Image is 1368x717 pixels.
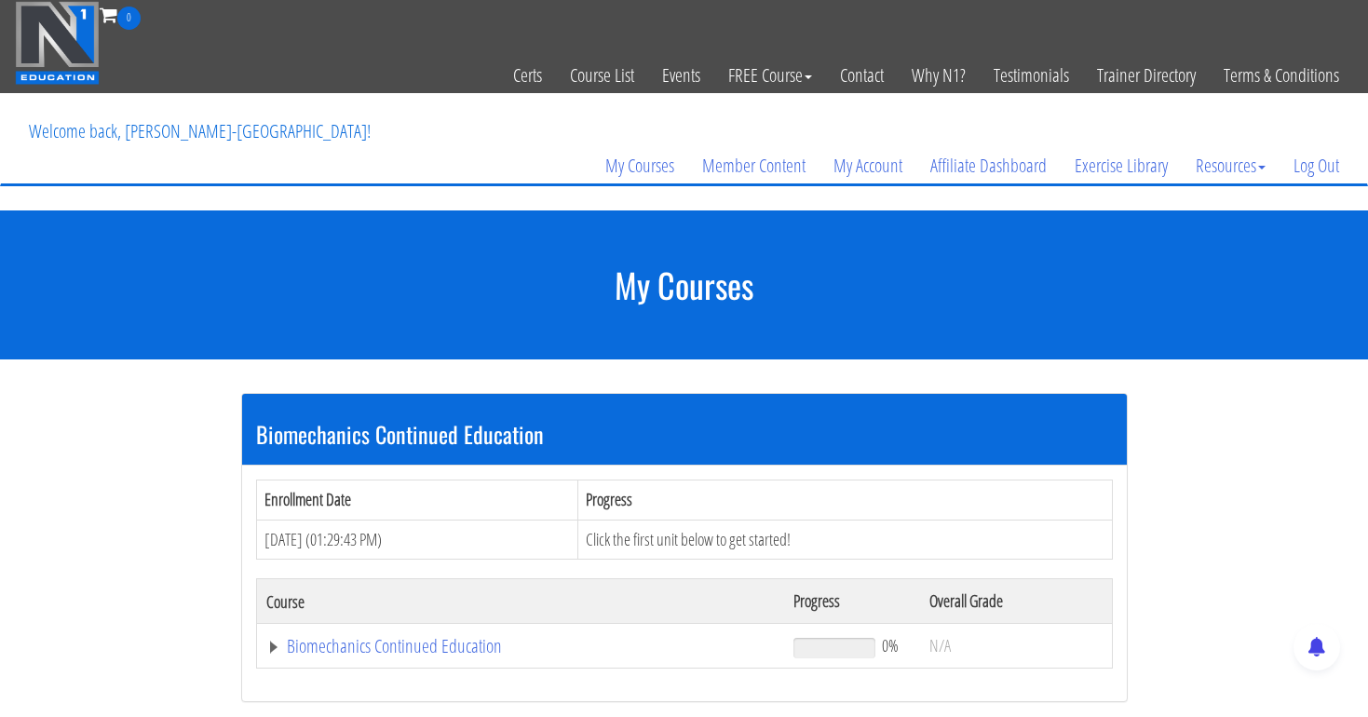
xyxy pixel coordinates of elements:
span: 0% [882,635,899,656]
td: N/A [920,624,1112,669]
a: 0 [100,2,141,27]
td: Click the first unit below to get started! [578,520,1112,560]
td: [DATE] (01:29:43 PM) [256,520,578,560]
a: Terms & Conditions [1210,30,1353,121]
a: Events [648,30,714,121]
a: Certs [499,30,556,121]
th: Enrollment Date [256,480,578,520]
a: Testimonials [980,30,1083,121]
a: Resources [1182,121,1280,210]
th: Progress [578,480,1112,520]
a: FREE Course [714,30,826,121]
th: Progress [784,579,919,624]
a: Member Content [688,121,819,210]
a: Exercise Library [1061,121,1182,210]
p: Welcome back, [PERSON_NAME]-[GEOGRAPHIC_DATA]! [15,94,385,169]
a: Biomechanics Continued Education [266,637,776,656]
a: My Account [819,121,916,210]
h3: Biomechanics Continued Education [256,422,1113,446]
img: n1-education [15,1,100,85]
a: Course List [556,30,648,121]
a: Why N1? [898,30,980,121]
a: Log Out [1280,121,1353,210]
a: Trainer Directory [1083,30,1210,121]
th: Course [256,579,784,624]
a: My Courses [591,121,688,210]
span: 0 [117,7,141,30]
a: Contact [826,30,898,121]
a: Affiliate Dashboard [916,121,1061,210]
th: Overall Grade [920,579,1112,624]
